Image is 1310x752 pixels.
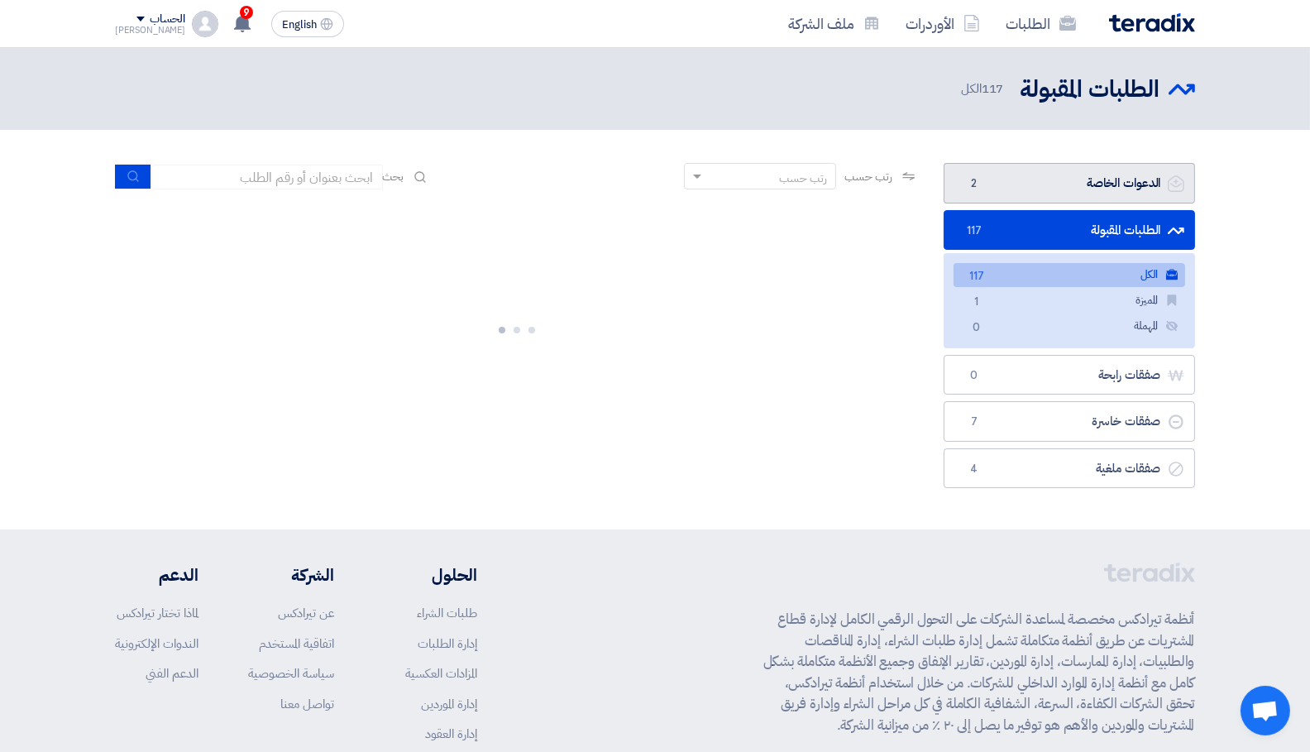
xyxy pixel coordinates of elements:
span: بحث [383,168,404,185]
a: طلبات الشراء [417,604,477,622]
a: إدارة الموردين [421,695,477,713]
span: رتب حسب [844,168,892,185]
img: profile_test.png [192,11,218,37]
a: الدعم الفني [146,664,199,683]
button: English [271,11,344,37]
span: الكل [961,79,1006,98]
a: إدارة الطلبات [418,635,477,653]
a: المميزة [954,289,1185,313]
li: الحلول [384,563,477,587]
div: رتب حسب [779,170,827,187]
span: 7 [964,414,984,430]
img: Teradix logo [1109,13,1195,32]
p: أنظمة تيرادكس مخصصة لمساعدة الشركات على التحول الرقمي الكامل لإدارة قطاع المشتريات عن طريق أنظمة ... [763,609,1195,735]
a: إدارة العقود [425,725,477,743]
a: الكل [954,263,1185,287]
span: 0 [964,367,984,384]
span: 117 [967,268,987,285]
a: لماذا تختار تيرادكس [117,604,199,622]
span: 117 [982,79,1004,98]
input: ابحث بعنوان أو رقم الطلب [151,165,383,189]
a: صفقات ملغية4 [944,448,1195,489]
span: 9 [240,6,253,19]
a: ملف الشركة [776,4,893,43]
a: المهملة [954,314,1185,338]
span: 2 [964,175,984,192]
a: سياسة الخصوصية [248,664,334,683]
li: الدعم [116,563,199,587]
li: الشركة [248,563,334,587]
a: الطلبات المقبولة117 [944,210,1195,251]
div: دردشة مفتوحة [1241,686,1290,735]
span: 117 [964,223,984,239]
a: الطلبات [993,4,1089,43]
a: عن تيرادكس [278,604,334,622]
a: المزادات العكسية [405,664,477,683]
a: الأوردرات [893,4,993,43]
a: صفقات خاسرة7 [944,401,1195,442]
span: English [282,19,317,31]
a: تواصل معنا [280,695,334,713]
a: الدعوات الخاصة2 [944,163,1195,204]
a: اتفاقية المستخدم [259,635,334,653]
span: 1 [967,294,987,311]
div: [PERSON_NAME] [116,26,186,35]
span: 0 [967,319,987,337]
div: الحساب [150,12,185,26]
a: الندوات الإلكترونية [116,635,199,653]
h2: الطلبات المقبولة [1021,74,1160,106]
span: 4 [964,461,984,477]
a: صفقات رابحة0 [944,355,1195,395]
